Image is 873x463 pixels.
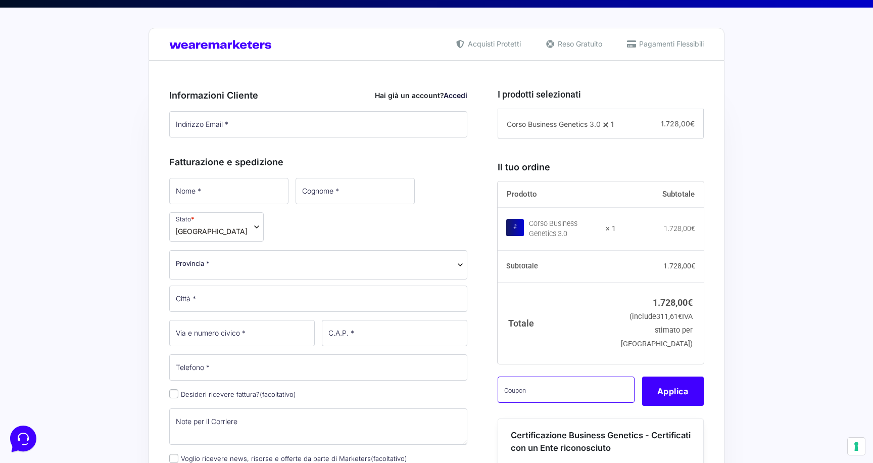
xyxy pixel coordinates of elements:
span: 311,61 [656,312,682,321]
span: Certificazione Business Genetics - Certificati con un Ente riconosciuto [511,431,691,453]
h2: Ciao da Marketers 👋 [8,8,170,24]
p: Messaggi [87,339,115,348]
th: Subtotale [616,181,704,208]
span: Provincia [169,250,467,280]
span: Stato [169,212,264,242]
span: Inizia una conversazione [66,91,149,99]
bdi: 1.728,00 [653,298,693,308]
button: Aiuto [132,325,194,348]
input: Città * [169,286,467,312]
span: (facoltativo) [260,390,296,398]
button: Inizia una conversazione [16,85,186,105]
span: € [690,119,695,128]
img: dark [16,57,36,77]
th: Totale [498,283,616,364]
span: € [691,224,695,233]
strong: × 1 [606,224,616,234]
bdi: 1.728,00 [663,262,695,270]
img: Corso Business Genetics 3.0 [506,219,524,237]
h3: Il tuo ordine [498,160,704,174]
button: Applica [642,377,704,406]
p: Home [30,339,47,348]
p: Aiuto [156,339,170,348]
input: Cerca un articolo... [23,147,165,157]
span: € [691,262,695,270]
h3: I prodotti selezionati [498,87,704,101]
input: Indirizzo Email * [169,111,467,137]
bdi: 1.728,00 [664,224,695,233]
span: Trova una risposta [16,125,79,133]
span: (facoltativo) [371,454,407,462]
input: Telefono * [169,354,467,381]
span: € [678,312,682,321]
span: Le tue conversazioni [16,40,86,49]
input: Coupon [498,377,635,403]
th: Subtotale [498,251,616,283]
img: dark [32,57,53,77]
span: Corso Business Genetics 3.0 [507,120,601,128]
input: Via e numero civico * [169,320,315,346]
th: Prodotto [498,181,616,208]
small: (include IVA stimato per [GEOGRAPHIC_DATA]) [621,312,693,348]
h3: Informazioni Cliente [169,88,467,102]
span: € [688,298,693,308]
label: Desideri ricevere fattura? [169,390,296,398]
input: Nome * [169,178,288,204]
a: Apri Centro Assistenza [108,125,186,133]
span: Provincia * [176,258,210,269]
h3: Fatturazione e spedizione [169,155,467,169]
button: Le tue preferenze relative al consenso per le tecnologie di tracciamento [848,438,865,455]
span: 1.728,00 [661,119,695,128]
span: Acquisti Protetti [465,38,521,49]
input: Desideri ricevere fattura?(facoltativo) [169,389,178,398]
span: Reso Gratuito [555,38,602,49]
label: Voglio ricevere news, risorse e offerte da parte di Marketers [169,454,407,462]
iframe: Customerly Messenger Launcher [8,424,38,454]
div: Corso Business Genetics 3.0 [529,219,600,239]
button: Home [8,325,70,348]
input: Cognome * [296,178,415,204]
input: Voglio ricevere news, risorse e offerte da parte di Marketers(facoltativo) [169,454,178,463]
div: Hai già un account? [375,90,467,101]
a: Accedi [444,91,467,100]
span: Italia [175,226,248,237]
button: Messaggi [70,325,132,348]
img: dark [48,57,69,77]
input: C.A.P. * [322,320,467,346]
span: 1 [611,120,614,128]
span: Pagamenti Flessibili [637,38,704,49]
